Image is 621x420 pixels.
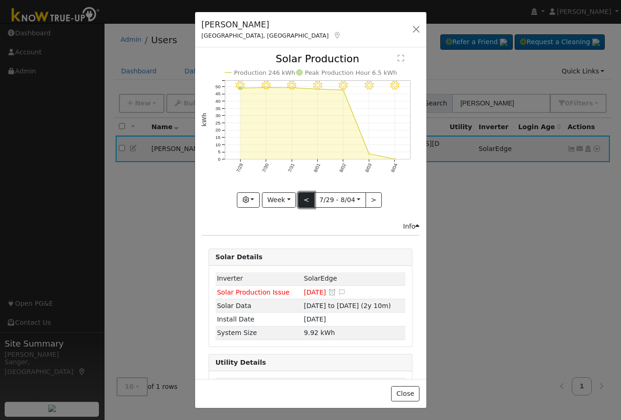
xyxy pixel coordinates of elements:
[215,98,221,104] text: 40
[368,153,370,155] circle: onclick=""
[364,163,373,173] text: 8/03
[304,275,337,282] span: ID: 921809, authorized: 11/19/18
[298,192,314,208] button: <
[201,113,208,127] text: kWh
[403,222,420,231] div: Info
[215,92,221,97] text: 45
[317,88,319,90] circle: onclick=""
[313,81,322,90] i: 8/01 - Clear
[216,378,274,391] td: Utility
[305,69,398,76] text: Peak Production Hour 6.5 kWh
[215,84,221,89] text: 50
[216,326,302,340] td: System Size
[218,150,221,155] text: 5
[342,89,344,91] circle: onclick=""
[275,53,359,65] text: Solar Production
[314,192,366,208] button: 7/29 - 8/04
[394,158,396,160] circle: onclick=""
[234,69,295,76] text: Production 246 kWh
[339,163,347,173] text: 8/02
[366,192,382,208] button: >
[287,81,296,90] i: 7/31 - Clear
[261,163,269,173] text: 7/30
[365,81,374,90] i: 8/03 - Clear
[202,32,329,39] span: [GEOGRAPHIC_DATA], [GEOGRAPHIC_DATA]
[216,313,302,326] td: Install Date
[338,289,346,295] i: Edit Issue
[339,81,348,90] i: 8/02 - Clear
[398,54,404,62] text: 
[216,299,302,313] td: Solar Data
[265,87,267,89] circle: onclick=""
[304,315,326,323] span: [DATE]
[215,120,221,125] text: 25
[328,289,336,296] a: Snooze this issue
[215,128,221,133] text: 20
[218,157,221,162] text: 0
[215,142,221,147] text: 10
[261,81,271,90] i: 7/30 - Clear
[215,135,221,140] text: 15
[304,289,326,296] span: [DATE]
[304,329,335,336] span: 9.92 kWh
[304,302,391,309] span: [DATE] to [DATE] (2y 10m)
[215,106,221,111] text: 35
[287,163,295,173] text: 7/31
[333,32,342,39] a: Map
[291,87,293,89] circle: onclick=""
[202,19,342,31] h5: [PERSON_NAME]
[215,113,221,118] text: 30
[390,81,399,90] i: 8/04 - Clear
[239,87,242,90] circle: onclick=""
[390,163,399,173] text: 8/04
[217,289,289,296] span: Solar Production Issue
[391,386,419,402] button: Close
[216,359,266,366] strong: Utility Details
[262,192,296,208] button: Week
[216,253,262,261] strong: Solar Details
[235,81,245,90] i: 7/29 - Clear
[235,163,244,173] text: 7/29
[313,163,321,173] text: 8/01
[216,272,302,286] td: Inverter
